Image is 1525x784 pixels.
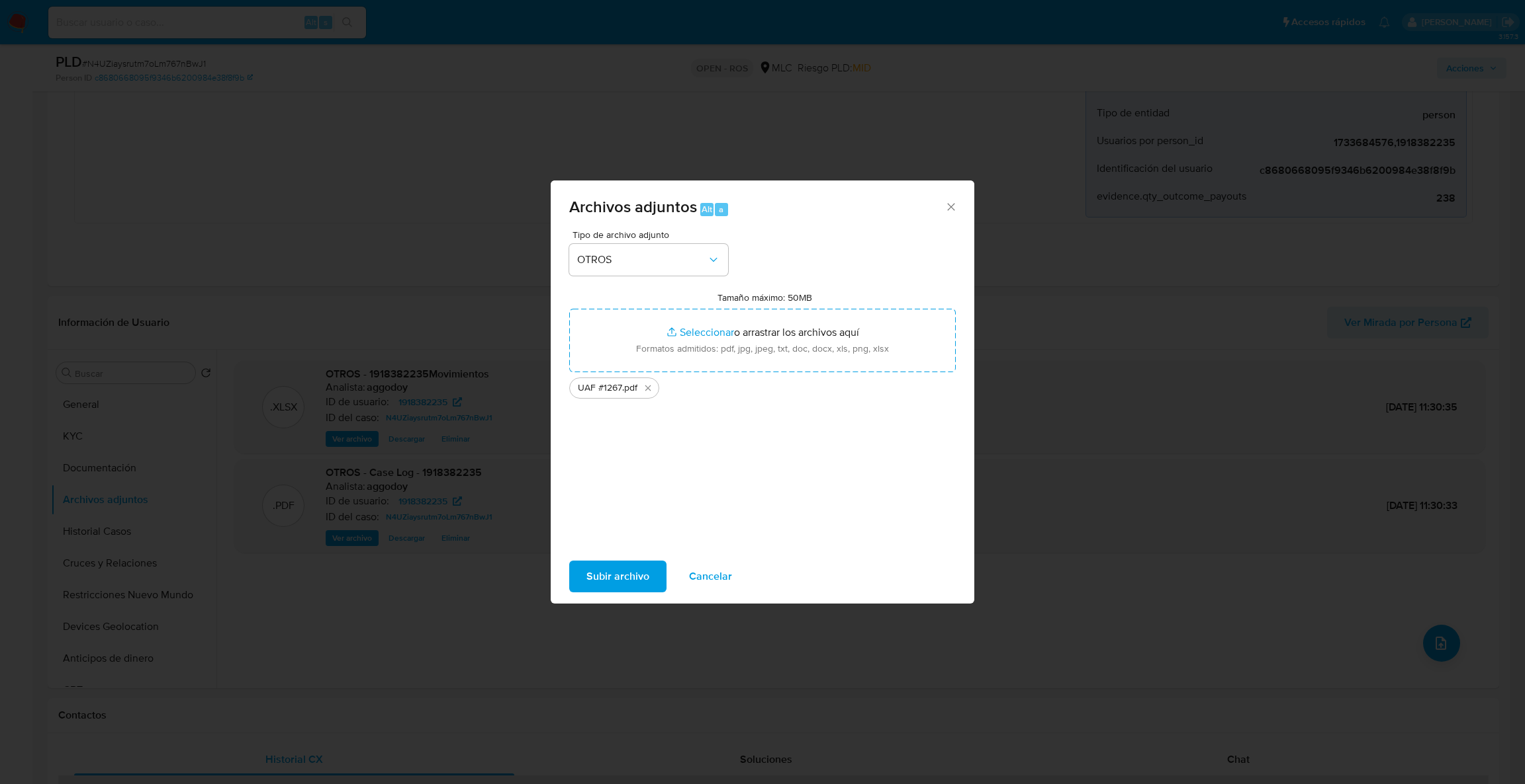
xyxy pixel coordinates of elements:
span: Alt [702,203,712,216]
span: UAF #1267 [578,381,622,395]
button: Cerrar [945,200,956,212]
button: OTROS [569,244,728,276]
span: OTROS [577,253,707,266]
button: Subir archivo [569,561,667,592]
ul: Archivos seleccionados [569,372,956,399]
span: Subir archivo [586,562,649,591]
button: Cancelar [672,561,749,592]
span: a [719,203,723,216]
span: Cancelar [689,562,732,591]
label: Tamaño máximo: 50MB [717,292,812,303]
button: Eliminar UAF #1267.pdf [640,380,656,396]
span: Archivos adjuntos [569,195,697,218]
span: Tipo de archivo adjunto [573,230,731,239]
span: .pdf [622,381,637,395]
